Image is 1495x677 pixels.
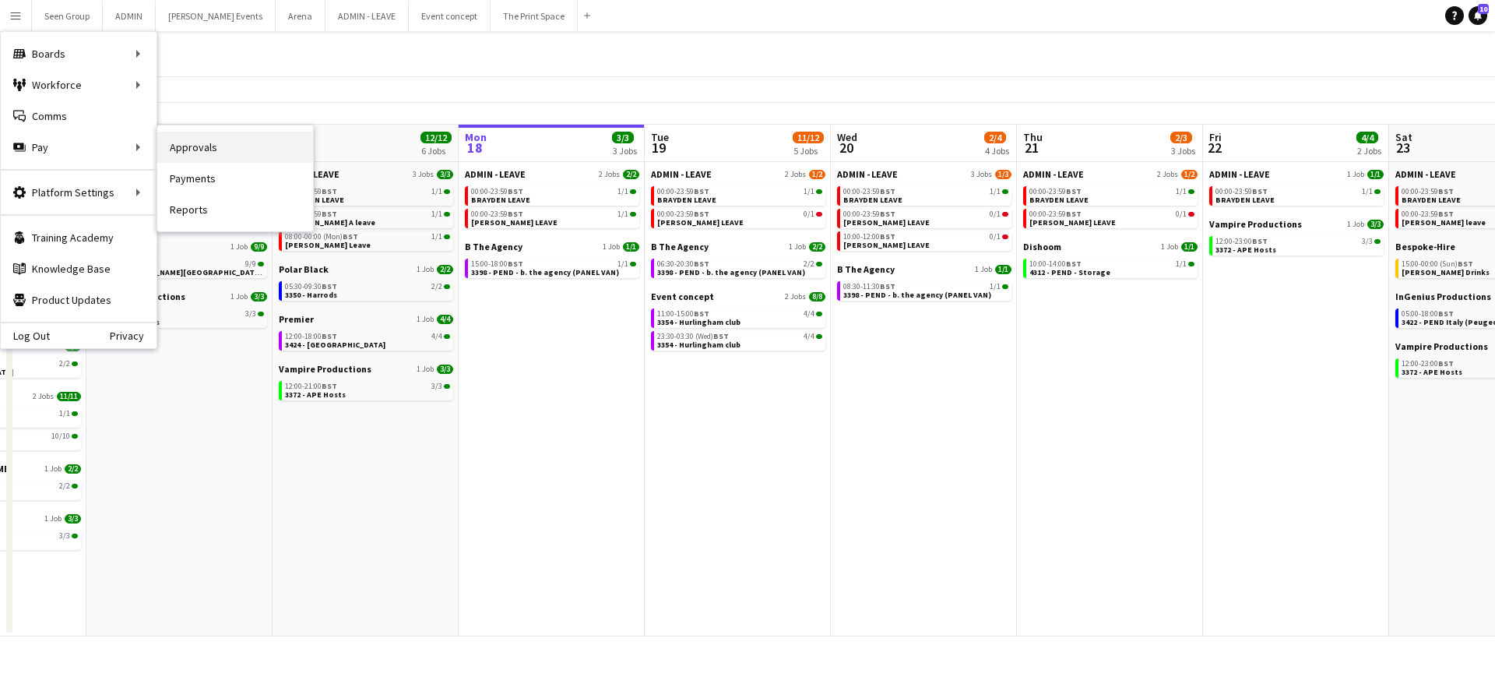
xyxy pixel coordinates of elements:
[1458,259,1473,269] span: BST
[230,242,248,252] span: 1 Job
[417,265,434,274] span: 1 Job
[157,132,313,163] a: Approvals
[437,170,453,179] span: 3/3
[1438,209,1454,219] span: BST
[471,267,619,277] span: 3398 - PEND - b. the agency (PANEL VAN)
[804,188,814,196] span: 1/1
[1,69,157,100] div: Workforce
[809,292,825,301] span: 8/8
[880,231,895,242] span: BST
[437,315,453,324] span: 4/4
[1002,212,1008,217] span: 0/1
[617,210,628,218] span: 1/1
[431,210,442,218] span: 1/1
[1402,267,1490,277] span: Lee Leaving Drinks
[276,1,325,31] button: Arena
[322,209,337,219] span: BST
[1209,218,1302,230] span: Vampire Productions
[1,284,157,316] a: Product Updates
[613,145,637,157] div: 3 Jobs
[975,265,992,274] span: 1 Job
[651,241,825,252] a: B The Agency1 Job2/2
[990,283,1001,291] span: 1/1
[285,390,346,400] span: 3372 - APE Hosts
[431,188,442,196] span: 1/1
[285,209,450,227] a: 00:00-23:59BST1/1[PERSON_NAME] A leave
[843,233,895,241] span: 10:00-12:00
[508,259,523,269] span: BST
[1029,260,1082,268] span: 10:00-14:00
[93,241,267,252] a: Arena1 Job9/9
[1402,217,1486,227] span: Chris Ames leave
[694,209,709,219] span: BST
[322,186,337,196] span: BST
[1023,130,1043,144] span: Thu
[843,186,1008,204] a: 00:00-23:59BST1/1BRAYDEN LEAVE
[1395,291,1491,302] span: InGenius Productions
[463,139,487,157] span: 18
[1347,220,1364,229] span: 1 Job
[279,363,371,375] span: Vampire Productions
[990,188,1001,196] span: 1/1
[322,281,337,291] span: BST
[322,331,337,341] span: BST
[1029,267,1110,277] span: 4312 - PEND - Storage
[657,340,740,350] span: 3354 - Hurlingham club
[285,186,450,204] a: 00:00-23:59BST1/1BRAYDEN LEAVE
[804,310,814,318] span: 4/4
[1029,195,1089,205] span: BRAYDEN LEAVE
[1356,132,1378,143] span: 4/4
[603,242,620,252] span: 1 Job
[1029,209,1194,227] a: 00:00-23:59BST0/1[PERSON_NAME] LEAVE
[279,263,453,275] a: Polar Black1 Job2/2
[804,260,814,268] span: 2/2
[471,188,523,196] span: 00:00-23:59
[1357,145,1381,157] div: 2 Jobs
[285,195,344,205] span: BRAYDEN LEAVE
[471,260,523,268] span: 15:00-18:00
[33,392,54,401] span: 2 Jobs
[995,265,1011,274] span: 1/1
[843,209,1008,227] a: 00:00-23:59BST0/1[PERSON_NAME] LEAVE
[843,217,930,227] span: Chris Lane LEAVE
[471,186,636,204] a: 00:00-23:59BST1/1BRAYDEN LEAVE
[65,464,81,474] span: 2/2
[1029,210,1082,218] span: 00:00-23:59
[809,242,825,252] span: 2/2
[1,330,50,342] a: Log Out
[1023,168,1198,180] a: ADMIN - LEAVE2 Jobs1/2
[843,188,895,196] span: 00:00-23:59
[279,168,453,180] a: ADMIN - LEAVE3 Jobs3/3
[285,383,337,390] span: 12:00-21:00
[1438,186,1454,196] span: BST
[465,168,526,180] span: ADMIN - LEAVE
[285,290,337,300] span: 3350 - Harrods
[1,132,157,163] div: Pay
[279,313,453,325] a: Premier1 Job4/4
[985,145,1009,157] div: 4 Jobs
[1209,168,1384,180] a: ADMIN - LEAVE1 Job1/1
[1402,210,1454,218] span: 00:00-23:59
[285,333,337,340] span: 12:00-18:00
[471,210,523,218] span: 00:00-23:59
[657,195,716,205] span: BRAYDEN LEAVE
[880,186,895,196] span: BST
[1395,340,1488,352] span: Vampire Productions
[1,253,157,284] a: Knowledge Base
[279,168,453,263] div: ADMIN - LEAVE3 Jobs3/300:00-23:59BST1/1BRAYDEN LEAVE00:00-23:59BST1/1[PERSON_NAME] A leave08:00-0...
[617,188,628,196] span: 1/1
[1209,168,1384,218] div: ADMIN - LEAVE1 Job1/100:00-23:59BST1/1BRAYDEN LEAVE
[465,241,639,252] a: B The Agency1 Job1/1
[657,331,822,349] a: 23:30-03:30 (Wed)BST4/43354 - Hurlingham club
[835,139,857,157] span: 20
[444,189,450,194] span: 1/1
[651,291,825,302] a: Event concept2 Jobs8/8
[837,168,898,180] span: ADMIN - LEAVE
[1066,209,1082,219] span: BST
[1023,241,1061,252] span: Dishoom
[285,281,450,299] a: 05:30-09:30BST2/23350 - Harrods
[59,482,70,490] span: 2/2
[789,242,806,252] span: 1 Job
[1176,260,1187,268] span: 1/1
[1215,245,1276,255] span: 3372 - APE Hosts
